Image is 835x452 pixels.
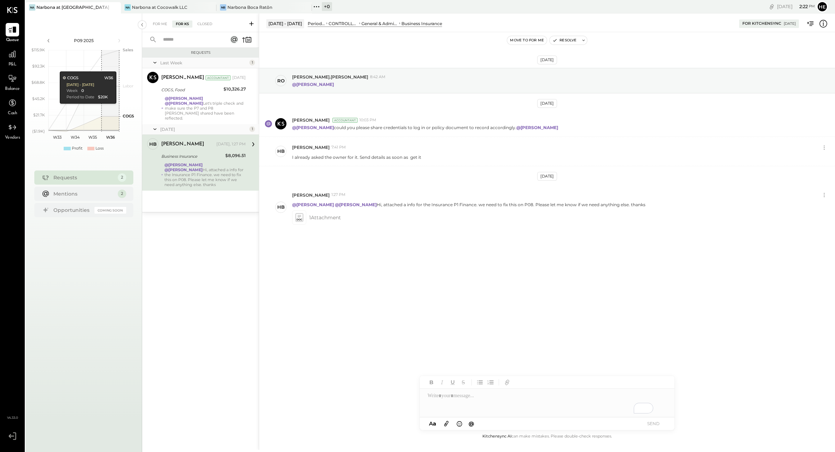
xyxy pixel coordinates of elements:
[118,173,126,182] div: 2
[277,77,285,84] div: ro
[104,75,113,81] div: W36
[437,378,447,387] button: Italic
[537,56,557,64] div: [DATE]
[216,141,246,147] div: [DATE], 1:27 PM
[486,378,495,387] button: Ordered List
[309,210,341,225] span: 1 Attachment
[66,94,94,100] div: Period to Date
[503,378,512,387] button: Add URL
[537,99,557,108] div: [DATE]
[639,419,667,428] button: SEND
[31,80,45,85] text: $68.8K
[172,21,192,28] div: For KS
[777,3,815,10] div: [DATE]
[249,126,255,132] div: 1
[165,96,203,101] strong: @[PERSON_NAME]
[0,72,24,92] a: Balance
[768,3,775,10] div: copy link
[292,74,368,80] span: [PERSON_NAME].[PERSON_NAME]
[32,129,45,134] text: ($1.9K)
[249,60,255,65] div: 1
[331,192,346,198] span: 1:27 PM
[370,74,385,80] span: 8:42 AM
[817,1,828,12] button: He
[54,37,114,44] div: P09 2025
[164,162,246,187] div: Hi, attached a info for the Insurance P1 Finance. we need to fix this on P08. Please let me know ...
[475,378,485,387] button: Unordered List
[194,21,216,28] div: Closed
[123,114,134,118] text: COGS
[277,204,285,210] div: HB
[227,4,272,10] div: Narbona Boca Ratōn
[32,96,45,101] text: $45.2K
[161,86,221,93] div: COGS, Food
[164,167,203,172] strong: @[PERSON_NAME]
[165,101,203,106] strong: @[PERSON_NAME]
[427,378,436,387] button: Bold
[6,37,19,44] span: Queue
[433,420,436,427] span: a
[205,75,231,80] div: Accountant
[516,125,558,130] strong: @[PERSON_NAME]
[507,36,547,45] button: Move to for me
[322,2,332,11] div: + 0
[401,21,442,27] div: Business Insurance
[53,174,114,181] div: Requests
[308,21,325,27] div: Period P&L
[448,378,457,387] button: Underline
[70,135,80,140] text: W34
[124,4,131,11] div: Na
[232,75,246,81] div: [DATE]
[292,202,645,208] p: Hi, attached a info for the Insurance P1 Finance. we need to fix this on P08. Please let me know ...
[53,207,91,214] div: Opportunities
[359,117,376,123] span: 10:03 PM
[550,36,579,45] button: Resolve
[31,47,45,52] text: $115.9K
[220,4,226,11] div: NB
[469,420,474,427] span: @
[466,419,476,428] button: @
[459,378,468,387] button: Strikethrough
[146,50,255,55] div: Requests
[224,86,246,93] div: $10,326.27
[420,389,674,417] div: To enrich screen reader interactions, please activate Accessibility in Grammarly extension settings
[8,110,17,117] span: Cash
[123,47,133,52] text: Sales
[292,124,559,131] p: could you please share credentials to log in or policy document to record accordingly.
[53,190,114,197] div: Mentions
[8,62,17,68] span: P&L
[161,153,223,160] div: Business Insurance
[81,88,83,94] div: 0
[292,192,330,198] span: [PERSON_NAME]
[118,190,126,198] div: 2
[277,148,285,155] div: HB
[784,21,796,26] div: [DATE]
[332,118,358,123] div: Accountant
[331,145,346,150] span: 7:41 PM
[361,21,398,27] div: General & Administrative Expenses
[5,86,20,92] span: Balance
[292,82,334,87] strong: @[PERSON_NAME]
[66,88,77,94] div: Week
[36,4,110,10] div: Narbona at [GEOGRAPHIC_DATA] LLC
[5,135,20,141] span: Vendors
[160,126,248,132] div: [DATE]
[335,202,377,207] strong: @[PERSON_NAME]
[329,21,358,27] div: CONTROLLABLE EXPENSES
[427,420,438,428] button: Aa
[88,135,97,140] text: W35
[29,4,35,11] div: Na
[537,172,557,181] div: [DATE]
[0,47,24,68] a: P&L
[72,146,82,151] div: Profit
[266,19,304,28] div: [DATE] - [DATE]
[292,117,330,123] span: [PERSON_NAME]
[0,121,24,141] a: Vendors
[742,21,781,27] div: For KitchenSync
[66,82,94,87] div: [DATE] - [DATE]
[149,21,171,28] div: For Me
[123,83,133,88] text: Labor
[292,202,334,207] strong: @[PERSON_NAME]
[292,154,421,160] p: I already asked the owner for it. Send details as soon as get it
[94,207,126,214] div: Coming Soon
